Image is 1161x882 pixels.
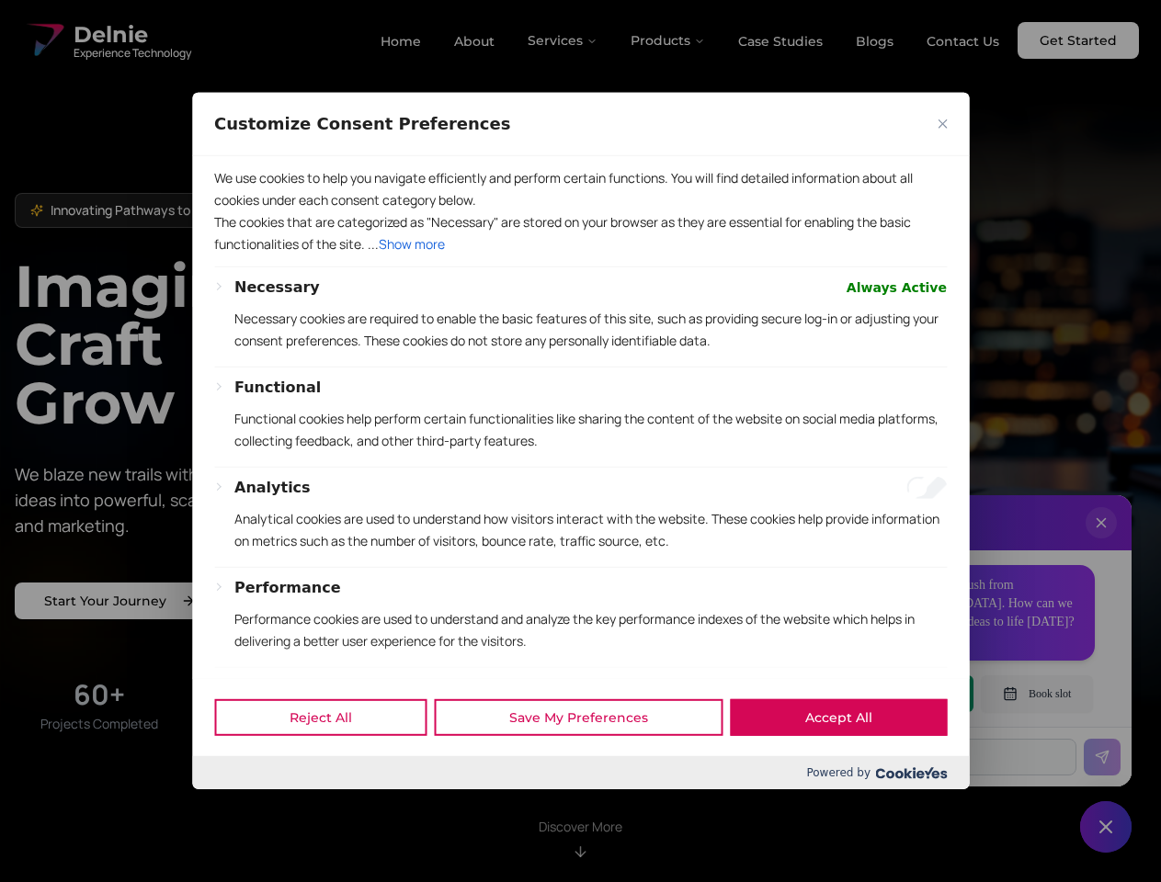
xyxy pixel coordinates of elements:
[234,277,320,299] button: Necessary
[192,756,969,789] div: Powered by
[214,699,427,736] button: Reject All
[875,767,947,779] img: Cookieyes logo
[214,113,510,135] span: Customize Consent Preferences
[234,377,321,399] button: Functional
[379,233,445,255] button: Show more
[434,699,723,736] button: Save My Preferences
[234,308,947,352] p: Necessary cookies are required to enable the basic features of this site, such as providing secur...
[730,699,947,736] button: Accept All
[847,277,947,299] span: Always Active
[234,577,341,599] button: Performance
[234,408,947,452] p: Functional cookies help perform certain functionalities like sharing the content of the website o...
[234,477,311,499] button: Analytics
[938,119,947,129] img: Close
[214,211,947,255] p: The cookies that are categorized as "Necessary" are stored on your browser as they are essential ...
[234,508,947,552] p: Analytical cookies are used to understand how visitors interact with the website. These cookies h...
[234,608,947,652] p: Performance cookies are used to understand and analyze the key performance indexes of the website...
[214,167,947,211] p: We use cookies to help you navigate efficiently and perform certain functions. You will find deta...
[906,477,947,499] input: Enable Analytics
